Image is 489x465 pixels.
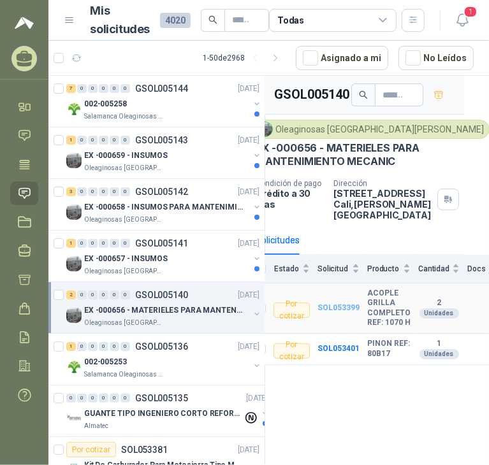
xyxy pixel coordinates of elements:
[135,136,188,145] p: GSOL005143
[418,339,460,349] b: 1
[66,236,262,276] a: 1 0 0 0 0 0 GSOL005141[DATE] Company LogoEX -000657 - INSUMOSOleaginosas [GEOGRAPHIC_DATA][PERSON...
[84,111,164,122] p: Salamanca Oleaginosas SAS
[84,318,164,328] p: Oleaginosas [GEOGRAPHIC_DATA][PERSON_NAME]
[99,136,108,145] div: 0
[77,342,87,351] div: 0
[317,264,349,273] span: Solicitud
[135,342,188,351] p: GSOL005136
[66,187,76,196] div: 3
[367,264,400,273] span: Producto
[84,266,164,276] p: Oleaginosas [GEOGRAPHIC_DATA][PERSON_NAME]
[135,394,188,403] p: GSOL005135
[418,255,467,283] th: Cantidad
[66,184,262,225] a: 3 0 0 0 0 0 GSOL005142[DATE] Company LogoEX -000658 - INSUMOS PARA MANTENIMIENTO MECANICOOleagino...
[110,394,119,403] div: 0
[66,411,82,426] img: Company Logo
[277,13,304,27] div: Todas
[135,187,188,196] p: GSOL005142
[66,136,76,145] div: 1
[88,342,98,351] div: 0
[317,303,360,312] a: SOL053399
[66,394,76,403] div: 0
[418,264,449,273] span: Cantidad
[84,253,168,265] p: EX -000657 - INSUMOS
[66,101,82,117] img: Company Logo
[99,342,108,351] div: 0
[66,308,82,323] img: Company Logo
[66,390,270,431] a: 0 0 0 0 0 0 GSOL005135[DATE] Company LogoGUANTE TIPO INGENIERO CORTO REFORZADOAlmatec
[256,188,323,210] p: Crédito a 30 días
[258,122,272,136] img: Company Logo
[77,394,87,403] div: 0
[463,6,478,18] span: 1
[367,339,411,359] b: PINON REF: 80B17
[238,444,259,456] p: [DATE]
[274,255,317,283] th: Estado
[120,342,130,351] div: 0
[15,15,34,31] img: Logo peakr
[135,84,188,93] p: GSOL005144
[110,136,119,145] div: 0
[66,342,76,351] div: 1
[66,239,76,248] div: 1
[77,239,87,248] div: 0
[88,394,98,403] div: 0
[110,84,119,93] div: 0
[66,204,82,220] img: Company Logo
[120,187,130,196] div: 0
[99,187,108,196] div: 0
[66,339,262,380] a: 1 0 0 0 0 0 GSOL005136[DATE] Company Logo002-005253Salamanca Oleaginosas SAS
[84,201,243,213] p: EX -000658 - INSUMOS PARA MANTENIMIENTO MECANICO
[77,187,87,196] div: 0
[274,85,351,104] h3: GSOL005140
[208,15,217,24] span: search
[110,342,119,351] div: 0
[66,84,76,93] div: 7
[88,290,98,299] div: 0
[84,215,164,225] p: Oleaginosas [GEOGRAPHIC_DATA][PERSON_NAME]
[120,84,130,93] div: 0
[88,239,98,248] div: 0
[135,239,188,248] p: GSOL005141
[238,134,259,147] p: [DATE]
[367,255,418,283] th: Producto
[84,408,243,420] p: GUANTE TIPO INGENIERO CORTO REFORZADO
[238,341,259,353] p: [DATE]
[77,136,87,145] div: 0
[99,290,108,299] div: 0
[398,46,474,70] button: No Leídos
[420,308,459,318] div: Unidades
[317,255,367,283] th: Solicitud
[367,289,411,328] b: ACOPLE GRILLA COMPLETO REF: 1070 H
[91,2,150,39] h1: Mis solicitudes
[88,187,98,196] div: 0
[317,344,360,353] a: SOL053401
[203,48,286,68] div: 1 - 50 de 2968
[246,392,268,404] p: [DATE]
[110,239,119,248] div: 0
[238,238,259,250] p: [DATE]
[274,343,310,359] div: Por cotizar
[420,349,459,359] div: Unidades
[88,136,98,145] div: 0
[66,287,262,328] a: 2 0 0 0 0 0 GSOL005140[DATE] Company LogoEX -000656 - MATERIELES PARA MANTENIMIENTO MECANICOleagi...
[110,187,119,196] div: 0
[66,359,82,375] img: Company Logo
[274,264,300,273] span: Estado
[77,290,87,299] div: 0
[66,256,82,271] img: Company Logo
[84,304,243,317] p: EX -000656 - MATERIELES PARA MANTENIMIENTO MECANIC
[88,84,98,93] div: 0
[120,136,130,145] div: 0
[418,298,460,308] b: 2
[110,290,119,299] div: 0
[256,141,449,169] p: EX -000656 - MATERIELES PARA MANTENIMIENTO MECANIC
[160,13,191,28] span: 4020
[66,132,262,173] a: 1 0 0 0 0 0 GSOL005143[DATE] Company LogoEX -000659 - INSUMOSOleaginosas [GEOGRAPHIC_DATA][PERSON...
[84,369,164,380] p: Salamanca Oleaginosas SAS
[238,83,259,95] p: [DATE]
[274,303,310,318] div: Por cotizar
[256,179,323,188] p: Condición de pago
[333,179,432,188] p: Dirección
